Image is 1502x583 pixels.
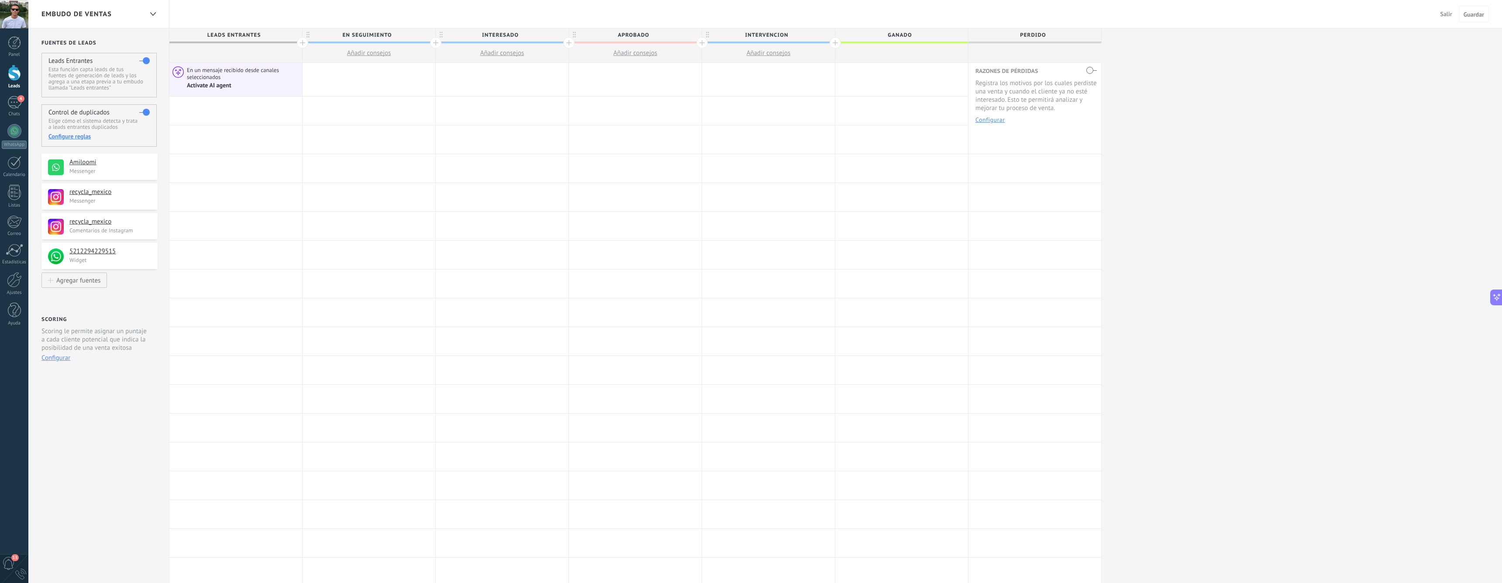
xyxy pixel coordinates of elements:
div: Intervencion [702,28,835,41]
div: Registra los motivos por los cuales perdiste una venta y cuando el cliente ya no esté interesado.... [975,79,1097,112]
div: Ajustes [2,290,27,296]
div: aprobado [569,28,702,41]
h2: Fuentes de leads [41,40,158,46]
div: Chats [2,111,27,117]
span: en seguimiento [303,28,431,42]
div: Calendario [2,172,27,178]
p: Messenger [69,167,152,175]
h4: Control de duplicados [48,108,110,117]
span: Embudo de ventas [41,10,112,18]
button: Agregar fuentes [41,273,107,288]
p: Elige cómo el sistema detecta y trata a leads entrantes duplicados [48,118,149,130]
div: Configure reglas [48,132,149,140]
div: Leads [2,83,27,89]
p: Comentarios de Instagram [69,227,152,234]
h4: recycla_mexico [69,217,151,226]
p: Messenger [69,197,152,204]
div: Activate AI agent [187,82,233,90]
div: WhatsApp [2,141,27,149]
div: Leads Entrantes [169,28,302,41]
p: Esta función capta leads de tus fuentes de generación de leads y los agrega a una etapa previa a ... [48,66,149,91]
h4: recycla_mexico [69,188,151,197]
div: Correo [2,231,27,237]
span: Añadir consejos [613,49,658,57]
span: Añadir consejos [480,49,524,57]
div: Panel [2,52,27,58]
div: Listas [2,203,27,208]
span: Añadir consejos [347,49,391,57]
div: perdido [968,28,1101,41]
h2: Scoring [41,316,67,323]
button: Añadir consejos [303,44,435,62]
button: Añadir consejos [702,44,835,62]
div: Estadísticas [2,259,27,265]
button: Guardar [1459,6,1489,22]
img: logo_min.png [48,248,64,264]
span: Interesado [436,28,564,42]
span: Leads Entrantes [169,28,298,42]
button: Añadir consejos [436,44,568,62]
div: ganado [835,28,968,41]
span: 4 [17,95,24,102]
p: Widget [69,256,152,264]
span: Salir [1440,10,1452,18]
span: Guardar [1464,11,1484,17]
p: Scoring le permite asignar un puntaje a cada cliente potencial que indica la posibilidad de una v... [41,327,150,352]
span: 13 [11,554,19,561]
div: Ayuda [2,321,27,326]
h4: 5212294229515 [69,247,151,256]
div: Agregar fuentes [56,276,100,284]
h4: Leads Entrantes [48,57,93,65]
span: perdido [968,28,1097,42]
button: Configurar [975,117,1005,123]
button: Salir [1437,7,1456,21]
button: Configurar [41,354,70,362]
h4: Amiloomi [69,158,151,167]
span: En un mensaje recibido desde canales seleccionados [187,66,300,81]
span: Añadir consejos [747,49,791,57]
span: Intervencion [702,28,830,42]
div: en seguimiento [303,28,435,41]
h4: Razones de pérdidas [975,67,1097,75]
div: Embudo de ventas [145,6,160,23]
span: ganado [835,28,964,42]
button: Añadir consejos [569,44,702,62]
span: aprobado [569,28,697,42]
div: Interesado [436,28,568,41]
